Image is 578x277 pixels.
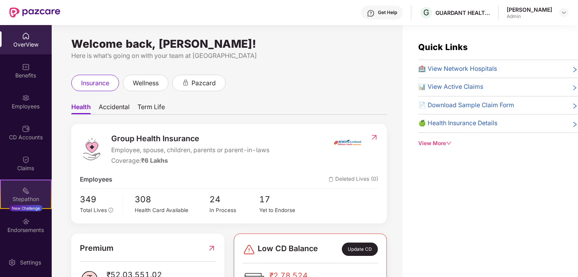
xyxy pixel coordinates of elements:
[367,9,375,17] img: svg+xml;base64,PHN2ZyBpZD0iSGVscC0zMngzMiIgeG1sbnM9Imh0dHA6Ly93d3cudzMub3JnLzIwMDAvc3ZnIiB3aWR0aD...
[507,13,552,20] div: Admin
[418,119,497,128] span: 🍏 Health Insurance Details
[210,206,259,214] div: In Process
[258,243,318,256] span: Low CD Balance
[137,103,165,114] span: Term Life
[259,193,309,206] span: 17
[18,259,43,266] div: Settings
[80,193,117,206] span: 349
[9,205,42,211] div: New Challenge
[80,137,103,161] img: logo
[572,120,578,128] span: right
[446,140,452,146] span: down
[71,51,387,61] div: Here is what’s going on with your team at [GEOGRAPHIC_DATA]
[135,193,209,206] span: 308
[370,133,378,141] img: RedirectIcon
[111,146,269,155] span: Employee, spouse, children, parents or parent-in-laws
[71,103,91,114] span: Health
[22,218,30,225] img: svg+xml;base64,PHN2ZyBpZD0iRW5kb3JzZW1lbnRzIiB4bWxucz0iaHR0cDovL3d3dy53My5vcmcvMjAwMC9zdmciIHdpZH...
[329,177,334,182] img: deleteIcon
[108,208,113,212] span: info-circle
[507,6,552,13] div: [PERSON_NAME]
[259,206,309,214] div: Yet to Endorse
[572,84,578,92] span: right
[22,94,30,102] img: svg+xml;base64,PHN2ZyBpZD0iRW1wbG95ZWVzIiB4bWxucz0iaHR0cDovL3d3dy53My5vcmcvMjAwMC9zdmciIHdpZHRoPS...
[418,82,483,92] span: 📊 View Active Claims
[80,242,114,254] span: Premium
[22,156,30,164] img: svg+xml;base64,PHN2ZyBpZD0iQ2xhaW0iIHhtbG5zPSJodHRwOi8vd3d3LnczLm9yZy8yMDAwL3N2ZyIgd2lkdGg9IjIwIi...
[22,63,30,71] img: svg+xml;base64,PHN2ZyBpZD0iQmVuZWZpdHMiIHhtbG5zPSJodHRwOi8vd3d3LnczLm9yZy8yMDAwL3N2ZyIgd2lkdGg9Ij...
[9,7,60,18] img: New Pazcare Logo
[22,125,30,133] img: svg+xml;base64,PHN2ZyBpZD0iQ0RfQWNjb3VudHMiIGRhdGEtbmFtZT0iQ0QgQWNjb3VudHMiIHhtbG5zPSJodHRwOi8vd3...
[1,195,51,203] div: Stepathon
[80,175,112,185] span: Employees
[333,133,362,152] img: insurerIcon
[418,64,497,74] span: 🏥 View Network Hospitals
[99,103,130,114] span: Accidental
[210,193,259,206] span: 24
[208,242,216,254] img: RedirectIcon
[572,102,578,110] span: right
[22,32,30,40] img: svg+xml;base64,PHN2ZyBpZD0iSG9tZSIgeG1sbnM9Imh0dHA6Ly93d3cudzMub3JnLzIwMDAvc3ZnIiB3aWR0aD0iMjAiIG...
[111,156,269,166] div: Coverage:
[418,139,578,148] div: View More
[572,66,578,74] span: right
[71,41,387,47] div: Welcome back, [PERSON_NAME]!
[418,42,468,52] span: Quick Links
[418,101,514,110] span: 📄 Download Sample Claim Form
[8,259,16,266] img: svg+xml;base64,PHN2ZyBpZD0iU2V0dGluZy0yMHgyMCIgeG1sbnM9Imh0dHA6Ly93d3cudzMub3JnLzIwMDAvc3ZnIiB3aW...
[80,207,107,213] span: Total Lives
[133,78,159,88] span: wellness
[81,78,109,88] span: insurance
[329,175,378,185] span: Deleted Lives (0)
[561,9,567,16] img: svg+xml;base64,PHN2ZyBpZD0iRHJvcGRvd24tMzJ4MzIiIHhtbG5zPSJodHRwOi8vd3d3LnczLm9yZy8yMDAwL3N2ZyIgd2...
[135,206,209,214] div: Health Card Available
[378,9,397,16] div: Get Help
[182,79,189,86] div: animation
[111,133,269,145] span: Group Health Insurance
[191,78,216,88] span: pazcard
[342,243,378,256] div: Update CD
[243,243,255,256] img: svg+xml;base64,PHN2ZyBpZD0iRGFuZ2VyLTMyeDMyIiB4bWxucz0iaHR0cDovL3d3dy53My5vcmcvMjAwMC9zdmciIHdpZH...
[141,157,168,164] span: ₹6 Lakhs
[423,8,429,17] span: G
[22,187,30,194] img: svg+xml;base64,PHN2ZyB4bWxucz0iaHR0cDovL3d3dy53My5vcmcvMjAwMC9zdmciIHdpZHRoPSIyMSIgaGVpZ2h0PSIyMC...
[435,9,490,16] div: GUARDANT HEALTH INDIA PRIVATE LIMITED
